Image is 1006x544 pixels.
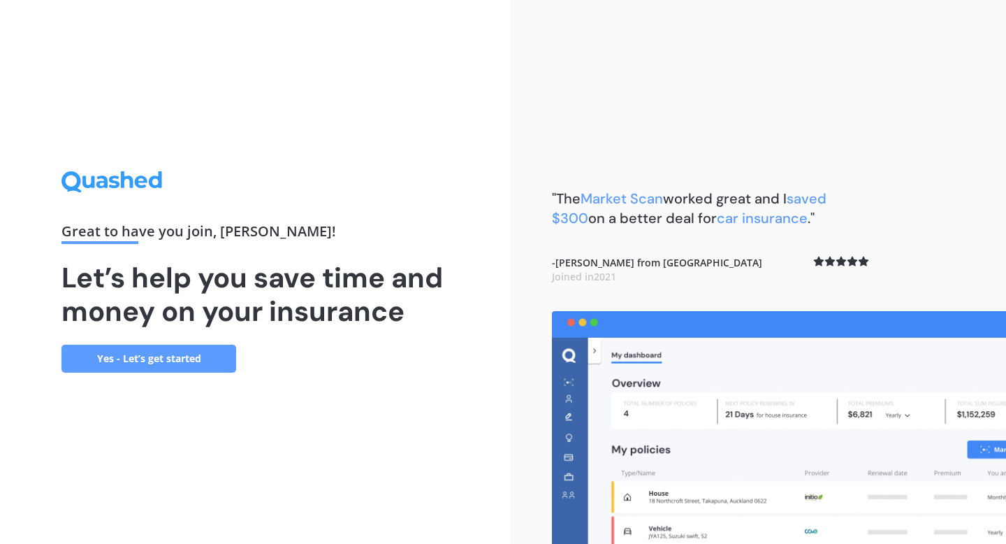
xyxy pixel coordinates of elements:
[717,209,808,227] span: car insurance
[552,189,826,227] span: saved $300
[61,345,236,373] a: Yes - Let’s get started
[552,270,616,283] span: Joined in 2021
[552,256,762,283] b: - [PERSON_NAME] from [GEOGRAPHIC_DATA]
[61,224,449,244] div: Great to have you join , [PERSON_NAME] !
[552,311,1006,544] img: dashboard.webp
[552,189,826,227] b: "The worked great and I on a better deal for ."
[581,189,663,208] span: Market Scan
[61,261,449,328] h1: Let’s help you save time and money on your insurance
